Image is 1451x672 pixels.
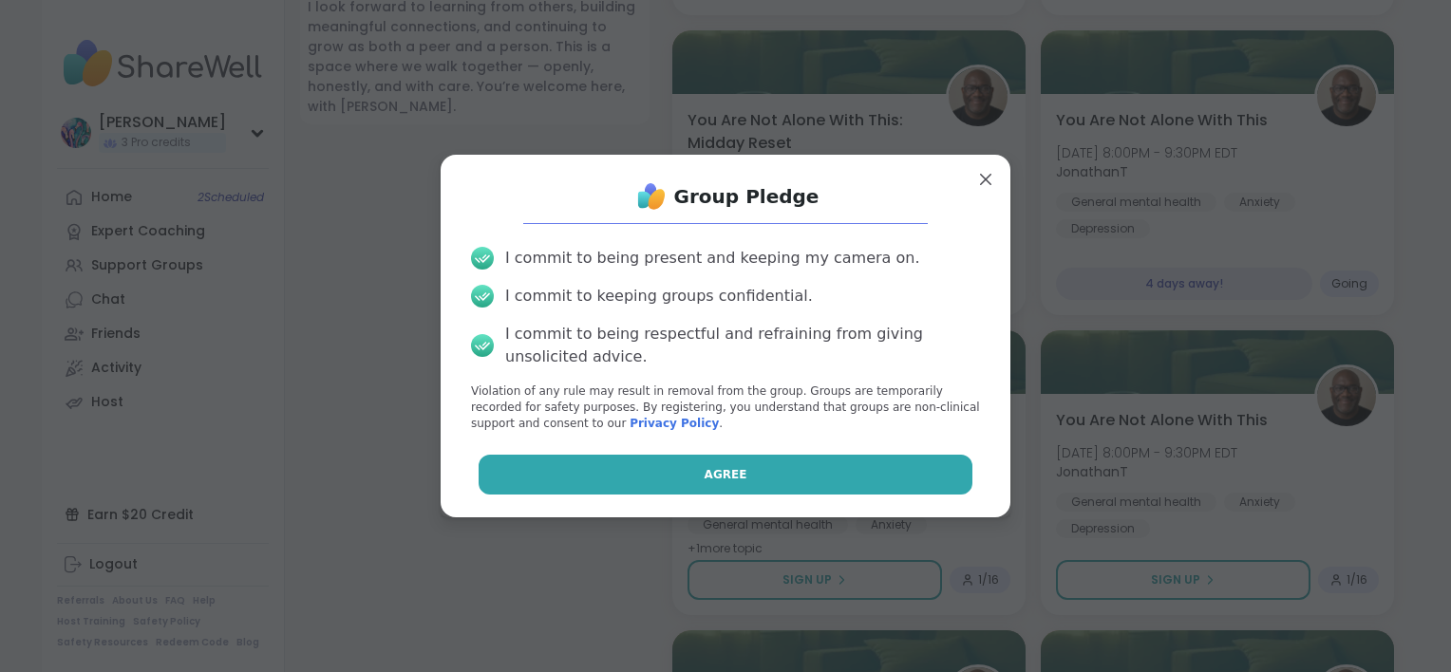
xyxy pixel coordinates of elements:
[471,383,980,431] p: Violation of any rule may result in removal from the group. Groups are temporarily recorded for s...
[505,285,813,308] div: I commit to keeping groups confidential.
[705,466,747,483] span: Agree
[505,323,980,368] div: I commit to being respectful and refraining from giving unsolicited advice.
[505,247,919,270] div: I commit to being present and keeping my camera on.
[674,183,820,210] h1: Group Pledge
[479,455,973,495] button: Agree
[630,417,719,430] a: Privacy Policy
[632,177,670,215] img: ShareWell Logo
